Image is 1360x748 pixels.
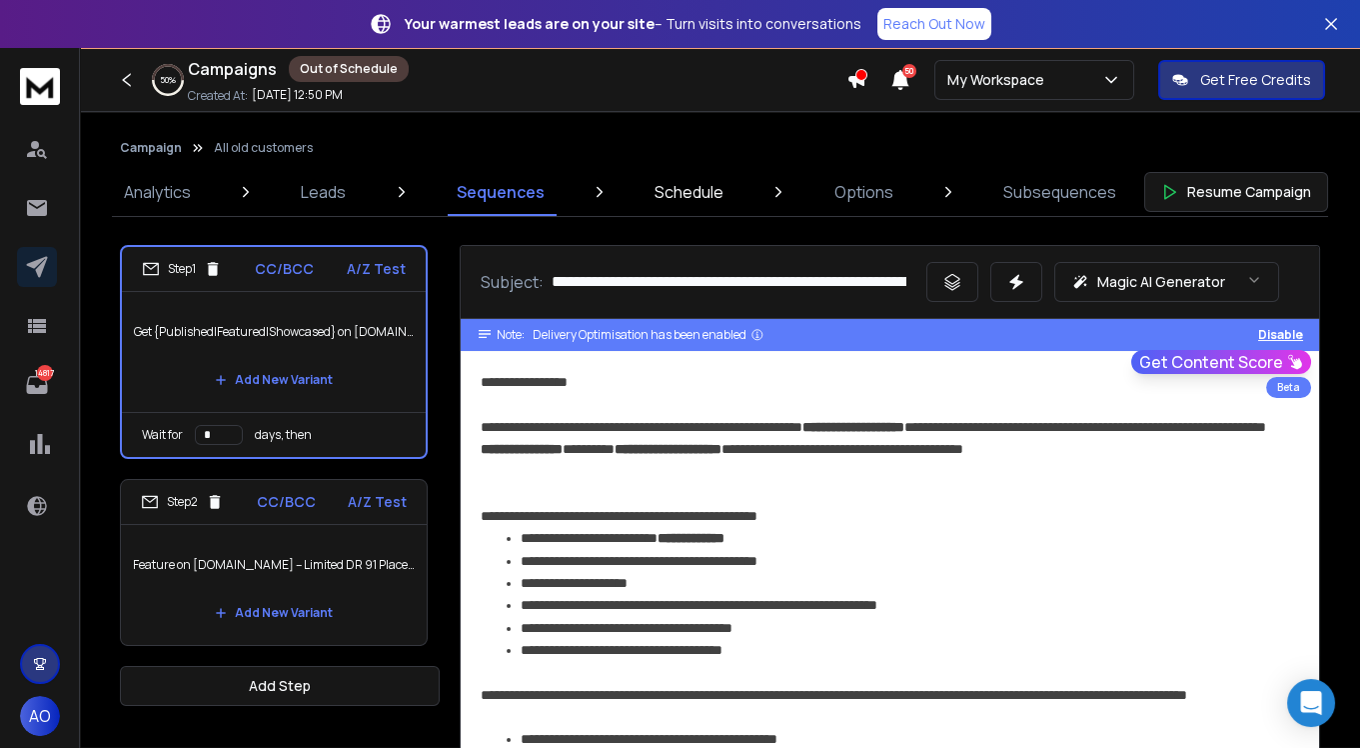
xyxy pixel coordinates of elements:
[134,304,414,360] p: Get {Published|Featured|Showcased} on [DOMAIN_NAME] – DR 62 | Do-Follow {Links|Backlinks}
[1200,70,1311,90] p: Get Free Credits
[883,14,985,34] p: Reach Out Now
[120,479,428,646] li: Step2CC/BCCA/Z TestFeature on [DOMAIN_NAME] – Limited DR 91 PlacementsAdd New Variant
[142,427,183,443] p: Wait for
[902,64,916,78] span: 50
[37,365,53,381] p: 14817
[20,696,60,736] button: AO
[1266,377,1311,398] div: Beta
[1287,679,1335,727] div: Open Intercom Messenger
[877,8,991,40] a: Reach Out Now
[991,168,1128,216] a: Subsequences
[348,492,407,512] p: A/Z Test
[301,180,346,204] p: Leads
[188,57,277,81] h1: Campaigns
[1131,350,1311,374] button: Get Content Score
[405,14,655,33] strong: Your warmest leads are on your site
[289,56,409,82] div: Out of Schedule
[497,327,525,343] span: Note:
[655,180,723,204] p: Schedule
[457,180,545,204] p: Sequences
[141,493,224,511] div: Step 2
[142,260,222,278] div: Step 1
[257,492,316,512] p: CC/BCC
[199,593,349,633] button: Add New Variant
[188,88,248,104] p: Created At:
[533,327,764,343] div: Delivery Optimisation has been enabled
[347,259,406,279] p: A/Z Test
[481,270,544,294] p: Subject:
[214,140,313,156] p: All old customers
[124,180,191,204] p: Analytics
[1003,180,1116,204] p: Subsequences
[120,666,440,706] button: Add Step
[834,180,893,204] p: Options
[289,168,358,216] a: Leads
[822,168,905,216] a: Options
[1054,262,1279,302] button: Magic AI Generator
[445,168,557,216] a: Sequences
[947,70,1052,90] p: My Workspace
[112,168,203,216] a: Analytics
[1258,327,1303,343] button: Disable
[20,68,60,105] img: logo
[1158,60,1325,100] button: Get Free Credits
[405,14,861,34] p: – Turn visits into conversations
[255,259,314,279] p: CC/BCC
[199,360,349,400] button: Add New Variant
[120,140,182,156] button: Campaign
[17,365,57,405] a: 14817
[120,245,428,459] li: Step1CC/BCCA/Z TestGet {Published|Featured|Showcased} on [DOMAIN_NAME] – DR 62 | Do-Follow {Links...
[1097,272,1225,292] p: Magic AI Generator
[133,537,415,593] p: Feature on [DOMAIN_NAME] – Limited DR 91 Placements
[255,427,312,443] p: days, then
[1144,172,1328,212] button: Resume Campaign
[643,168,735,216] a: Schedule
[160,74,176,86] p: 50 %
[252,87,343,103] p: [DATE] 12:50 PM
